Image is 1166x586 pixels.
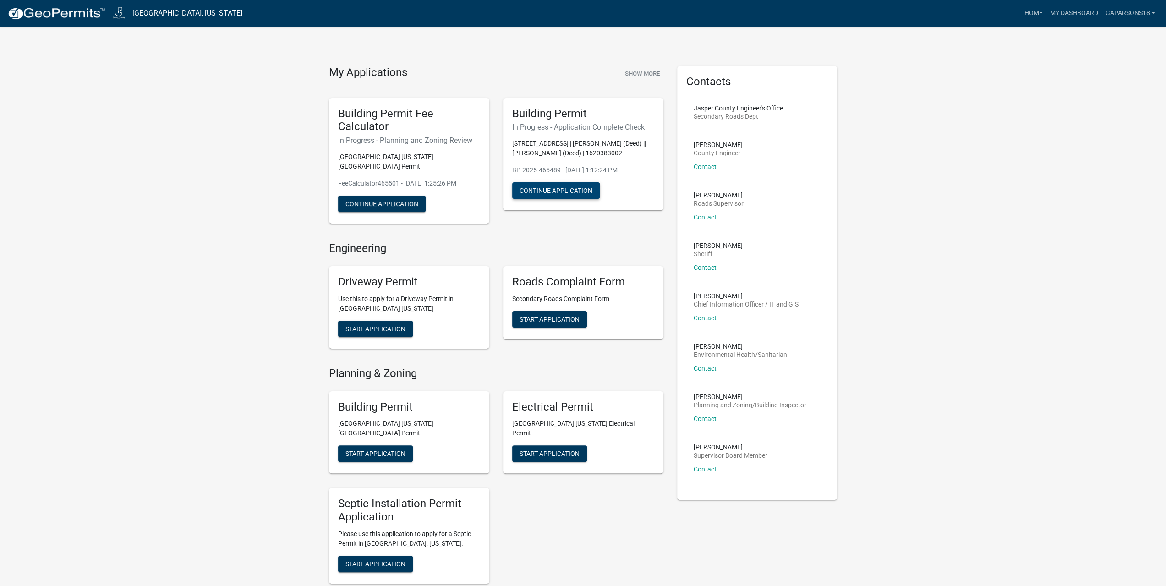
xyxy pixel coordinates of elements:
[338,152,480,171] p: [GEOGRAPHIC_DATA] [US_STATE][GEOGRAPHIC_DATA] Permit
[694,293,799,299] p: [PERSON_NAME]
[345,450,405,457] span: Start Application
[132,5,242,21] a: [GEOGRAPHIC_DATA], [US_STATE]
[338,275,480,289] h5: Driveway Permit
[694,394,806,400] p: [PERSON_NAME]
[1046,5,1101,22] a: My Dashboard
[694,466,717,473] a: Contact
[329,66,407,80] h4: My Applications
[338,445,413,462] button: Start Application
[113,7,125,19] img: Jasper County, Iowa
[338,321,413,337] button: Start Application
[520,315,580,323] span: Start Application
[694,301,799,307] p: Chief Information Officer / IT and GIS
[338,400,480,414] h5: Building Permit
[338,529,480,548] p: Please use this application to apply for a Septic Permit in [GEOGRAPHIC_DATA], [US_STATE].
[512,419,654,438] p: [GEOGRAPHIC_DATA] [US_STATE] Electrical Permit
[694,343,787,350] p: [PERSON_NAME]
[694,351,787,358] p: Environmental Health/Sanitarian
[694,415,717,422] a: Contact
[338,179,480,188] p: FeeCalculator465501 - [DATE] 1:25:26 PM
[338,294,480,313] p: Use this to apply for a Driveway Permit in [GEOGRAPHIC_DATA] [US_STATE]
[694,214,717,221] a: Contact
[1101,5,1159,22] a: gaparsons18
[694,113,783,120] p: Secondary Roads Dept
[694,142,743,148] p: [PERSON_NAME]
[694,105,783,111] p: Jasper County Engineer's Office
[338,107,480,134] h5: Building Permit Fee Calculator
[694,314,717,322] a: Contact
[694,365,717,372] a: Contact
[512,107,654,120] h5: Building Permit
[694,150,743,156] p: County Engineer
[338,497,480,524] h5: Septic Installation Permit Application
[512,275,654,289] h5: Roads Complaint Form
[329,367,663,380] h4: Planning & Zoning
[694,444,767,450] p: [PERSON_NAME]
[1020,5,1046,22] a: Home
[694,242,743,249] p: [PERSON_NAME]
[694,402,806,408] p: Planning and Zoning/Building Inspector
[329,242,663,255] h4: Engineering
[338,196,426,212] button: Continue Application
[512,311,587,328] button: Start Application
[512,139,654,158] p: [STREET_ADDRESS] | [PERSON_NAME] (Deed) || [PERSON_NAME] (Deed) | 1620383002
[512,123,654,131] h6: In Progress - Application Complete Check
[512,165,654,175] p: BP-2025-465489 - [DATE] 1:12:24 PM
[686,75,828,88] h5: Contacts
[694,251,743,257] p: Sheriff
[694,452,767,459] p: Supervisor Board Member
[694,200,744,207] p: Roads Supervisor
[338,136,480,145] h6: In Progress - Planning and Zoning Review
[512,445,587,462] button: Start Application
[512,182,600,199] button: Continue Application
[520,450,580,457] span: Start Application
[338,419,480,438] p: [GEOGRAPHIC_DATA] [US_STATE][GEOGRAPHIC_DATA] Permit
[345,325,405,332] span: Start Application
[512,294,654,304] p: Secondary Roads Complaint Form
[621,66,663,81] button: Show More
[512,400,654,414] h5: Electrical Permit
[694,264,717,271] a: Contact
[345,560,405,568] span: Start Application
[694,163,717,170] a: Contact
[338,556,413,572] button: Start Application
[694,192,744,198] p: [PERSON_NAME]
